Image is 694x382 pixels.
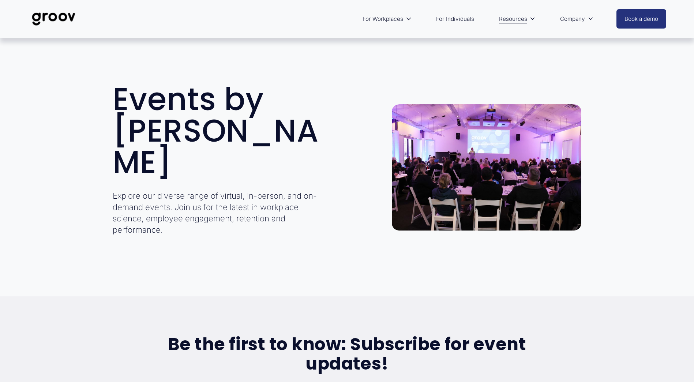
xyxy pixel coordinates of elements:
a: folder dropdown [495,10,539,28]
h1: Events by [PERSON_NAME] [113,84,323,178]
img: Groov | Workplace Science Platform | Unlock Performance | Drive Results [28,7,79,31]
span: Company [560,14,585,24]
p: Explore our diverse range of virtual, in-person, and on-demand events. Join us for the latest in ... [113,190,323,236]
a: folder dropdown [359,10,415,28]
strong: Be the first to know: Subscribe for event updates! [168,332,530,376]
a: For Individuals [432,10,478,28]
a: folder dropdown [556,10,597,28]
a: Book a demo [616,9,666,29]
span: For Workplaces [363,14,403,24]
span: Resources [499,14,527,24]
